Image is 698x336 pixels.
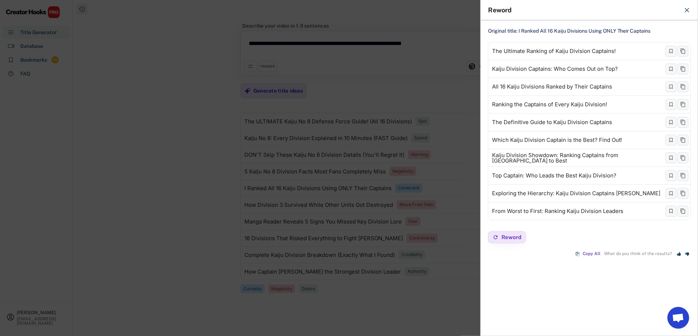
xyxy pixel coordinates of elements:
div: All 16 Kaiju Divisions Ranked by Their Captains [492,84,612,90]
button: Reword [488,231,526,243]
div: Exploring the Hierarchy: Kaiju Division Captains [PERSON_NAME] [492,190,661,196]
div: Which Kaiju Division Captain is the Best? Find Out! [492,137,622,143]
div: What do you think of the results? [604,251,672,257]
a: Open chat [668,307,689,329]
div: From Worst to First: Ranking Kaiju Division Leaders [492,208,624,214]
div: Copy All [583,251,600,257]
div: Reword [488,7,679,13]
div: Kaiju Division Showdown: Ranking Captains from [GEOGRAPHIC_DATA] to Best [492,152,662,163]
div: Top Captain: Who Leads the Best Kaiju Division? [492,173,616,179]
div: Original title: I Ranked All 16 Kaiju Divisions Using ONLY Their Captains [488,28,691,35]
div: The Definitive Guide to Kaiju Division Captains [492,119,612,125]
div: Kaiju Division Captains: Who Comes Out on Top? [492,66,618,72]
div: The Ultimate Ranking of Kaiju Division Captains! [492,48,616,54]
span: Reword [501,234,521,240]
div: Ranking the Captains of Every Kaiju Division! [492,102,607,107]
